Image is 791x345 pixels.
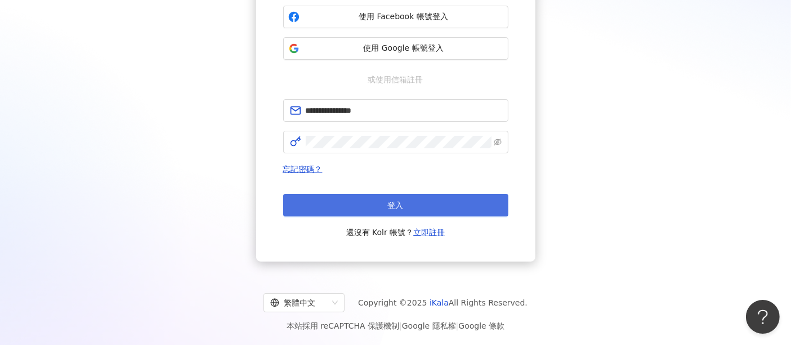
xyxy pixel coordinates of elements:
a: Google 條款 [458,321,504,330]
span: eye-invisible [494,138,502,146]
a: 忘記密碼？ [283,165,323,174]
button: 使用 Google 帳號登入 [283,37,508,60]
span: 本站採用 reCAPTCHA 保護機制 [287,319,504,333]
span: 還沒有 Kolr 帳號？ [346,225,445,239]
span: | [399,321,402,330]
a: 立即註冊 [413,228,445,237]
span: 使用 Facebook 帳號登入 [304,11,503,23]
a: iKala [430,298,449,307]
button: 使用 Facebook 帳號登入 [283,6,508,28]
div: 繁體中文 [270,294,328,312]
iframe: Help Scout Beacon - Open [746,300,780,334]
span: 或使用信箱註冊 [360,73,431,86]
button: 登入 [283,194,508,216]
span: 登入 [388,201,404,210]
a: Google 隱私權 [402,321,456,330]
span: Copyright © 2025 All Rights Reserved. [358,296,528,309]
span: 使用 Google 帳號登入 [304,43,503,54]
span: | [456,321,459,330]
